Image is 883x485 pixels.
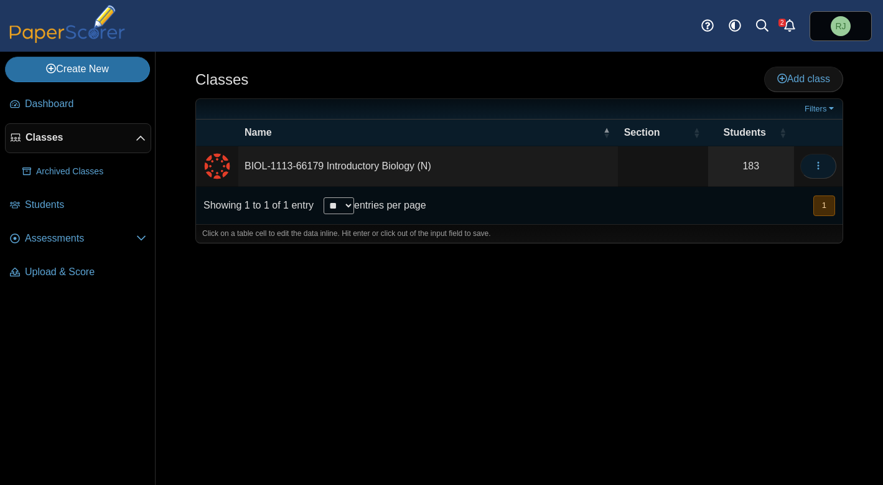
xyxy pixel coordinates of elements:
[5,5,129,43] img: PaperScorer
[5,90,151,120] a: Dashboard
[5,123,151,153] a: Classes
[195,69,248,90] h1: Classes
[831,16,851,36] span: Richard Jones
[238,146,618,187] td: BIOL-1113-66179 Introductory Biology (N)
[801,103,839,115] a: Filters
[26,131,136,144] span: Classes
[624,127,660,138] span: Section
[196,224,843,243] div: Click on a table cell to edit the data inline. Hit enter or click out of the input field to save.
[813,195,835,216] button: 1
[764,67,843,92] a: Add class
[25,198,146,212] span: Students
[196,187,314,224] div: Showing 1 to 1 of 1 entry
[245,127,272,138] span: Name
[5,258,151,288] a: Upload & Score
[17,157,151,187] a: Archived Classes
[724,127,766,138] span: Students
[25,97,146,111] span: Dashboard
[693,120,701,146] span: Section : Activate to sort
[603,120,610,146] span: Name : Activate to invert sorting
[25,232,136,245] span: Assessments
[779,120,787,146] span: Students : Activate to sort
[36,166,146,178] span: Archived Classes
[812,195,835,216] nav: pagination
[5,191,151,220] a: Students
[708,146,794,186] a: 183
[354,200,426,210] label: entries per page
[5,224,151,254] a: Assessments
[777,73,830,84] span: Add class
[776,12,803,40] a: Alerts
[5,34,129,45] a: PaperScorer
[202,151,232,181] img: External class connected through Canvas
[5,57,150,82] a: Create New
[810,11,872,41] a: Richard Jones
[835,22,846,31] span: Richard Jones
[25,265,146,279] span: Upload & Score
